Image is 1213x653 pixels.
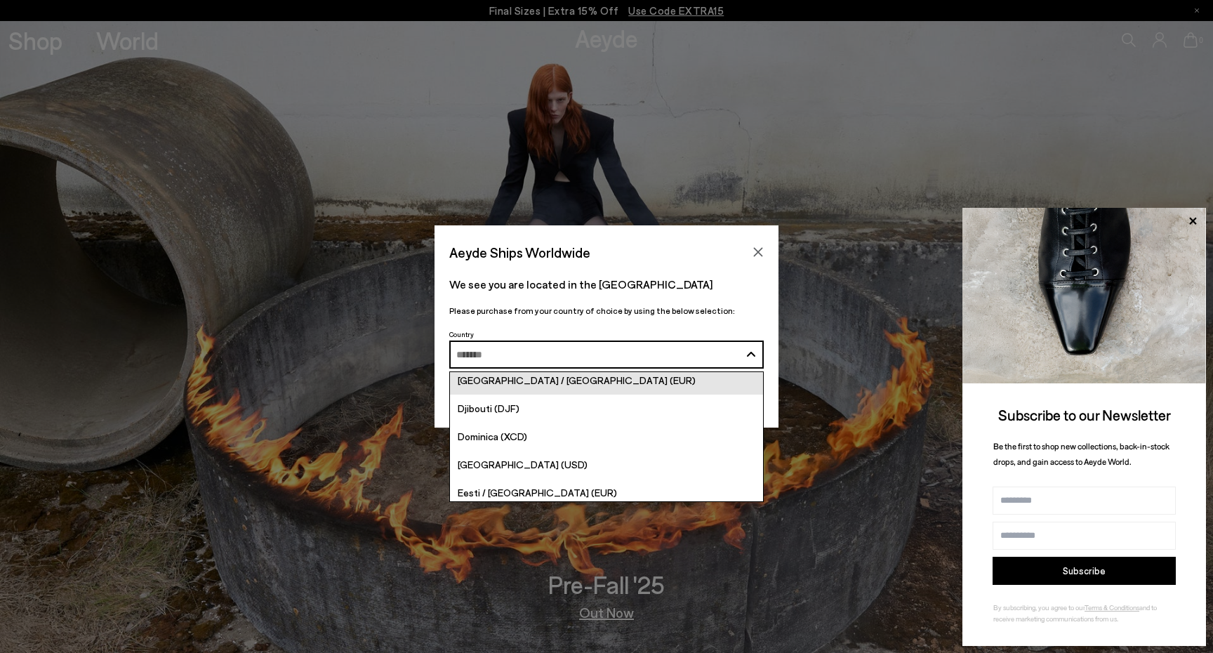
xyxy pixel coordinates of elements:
span: By subscribing, you agree to our [993,603,1085,612]
a: Dominica (XCD) [450,423,763,451]
span: [GEOGRAPHIC_DATA] / [GEOGRAPHIC_DATA] (EUR) [458,374,696,386]
img: ca3f721fb6ff708a270709c41d776025.jpg [962,208,1206,383]
span: Be the first to shop new collections, back-in-stock drops, and gain access to Aeyde World. [993,441,1169,467]
p: We see you are located in the [GEOGRAPHIC_DATA] [449,276,764,293]
span: Eesti / [GEOGRAPHIC_DATA] (EUR) [458,487,617,499]
p: Please purchase from your country of choice by using the below selection: [449,304,764,317]
a: [GEOGRAPHIC_DATA] / [GEOGRAPHIC_DATA] (EUR) [450,367,763,395]
input: Search and Enter [456,350,741,360]
a: Djibouti (DJF) [450,395,763,423]
span: Subscribe to our Newsletter [998,406,1171,423]
span: Dominica (XCD) [458,430,527,442]
button: Subscribe [993,557,1176,585]
span: Country [449,330,474,338]
span: Djibouti (DJF) [458,402,519,414]
button: Close [748,242,769,263]
a: Terms & Conditions [1085,603,1139,612]
span: [GEOGRAPHIC_DATA] (USD) [458,459,588,470]
span: Aeyde Ships Worldwide [449,240,590,265]
a: [GEOGRAPHIC_DATA] (USD) [450,451,763,479]
a: Eesti / [GEOGRAPHIC_DATA] (EUR) [450,479,763,507]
